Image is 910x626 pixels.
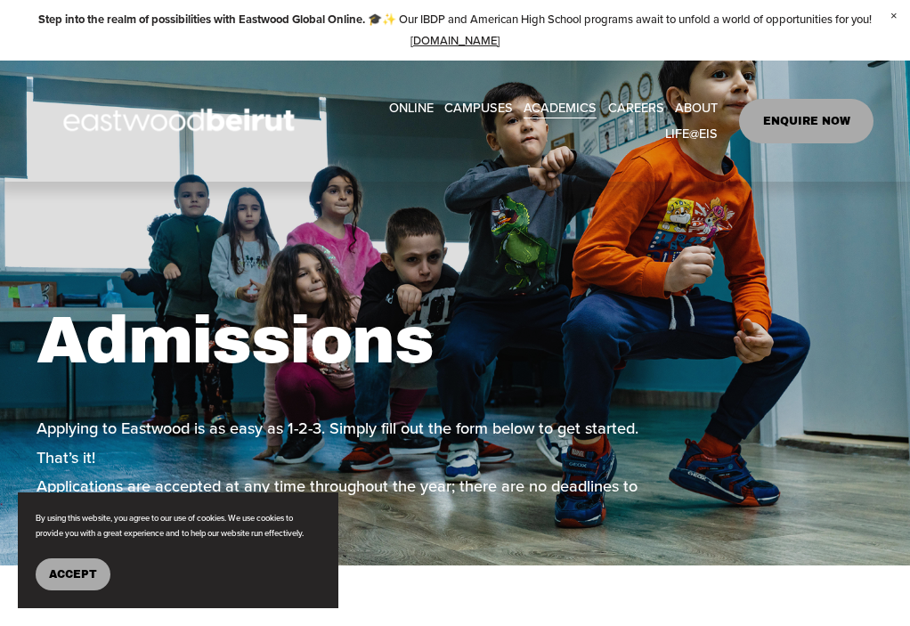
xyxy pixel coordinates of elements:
[389,95,434,121] a: ONLINE
[36,558,110,590] button: Accept
[37,302,873,380] h1: Admissions
[410,32,500,48] a: [DOMAIN_NAME]
[37,413,662,530] p: Applying to Eastwood is as easy as 1-2-3. Simply fill out the form below to get started. That’s i...
[665,121,718,147] a: folder dropdown
[36,510,321,541] p: By using this website, you agree to our use of cookies. We use cookies to provide you with a grea...
[739,99,873,143] a: ENQUIRE NOW
[49,568,97,581] span: Accept
[444,96,513,119] span: CAMPUSES
[608,95,664,121] a: CAREERS
[37,76,327,167] img: EastwoodIS Global Site
[18,492,338,608] section: Cookie banner
[675,96,718,119] span: ABOUT
[675,95,718,121] a: folder dropdown
[524,96,597,119] span: ACADEMICS
[524,95,597,121] a: folder dropdown
[444,95,513,121] a: folder dropdown
[665,122,718,145] span: LIFE@EIS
